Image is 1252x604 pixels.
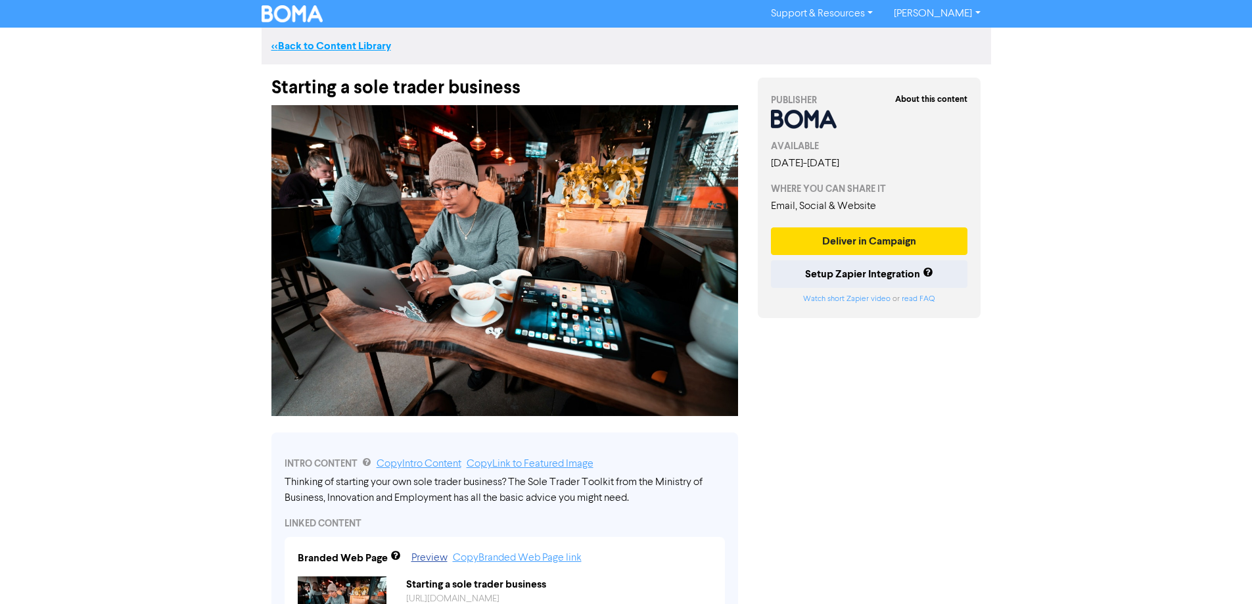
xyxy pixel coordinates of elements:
div: Starting a sole trader business [271,64,738,99]
a: [URL][DOMAIN_NAME] [406,594,499,603]
a: Preview [411,553,448,563]
img: BOMA Logo [262,5,323,22]
div: LINKED CONTENT [285,517,725,530]
a: Copy Intro Content [377,459,461,469]
div: AVAILABLE [771,139,968,153]
div: PUBLISHER [771,93,968,107]
a: Watch short Zapier video [803,295,891,303]
div: Branded Web Page [298,550,388,566]
a: Copy Link to Featured Image [467,459,593,469]
button: Setup Zapier Integration [771,260,968,288]
a: Support & Resources [760,3,883,24]
a: read FAQ [902,295,935,303]
div: [DATE] - [DATE] [771,156,968,172]
div: INTRO CONTENT [285,456,725,472]
iframe: Chat Widget [1186,541,1252,604]
a: [PERSON_NAME] [883,3,990,24]
div: Email, Social & Website [771,198,968,214]
div: or [771,293,968,305]
div: Starting a sole trader business [396,576,722,592]
div: WHERE YOU CAN SHARE IT [771,182,968,196]
button: Deliver in Campaign [771,227,968,255]
a: <<Back to Content Library [271,39,391,53]
a: Copy Branded Web Page link [453,553,582,563]
div: Thinking of starting your own sole trader business? The Sole Trader Toolkit from the Ministry of ... [285,475,725,506]
strong: About this content [895,94,967,105]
